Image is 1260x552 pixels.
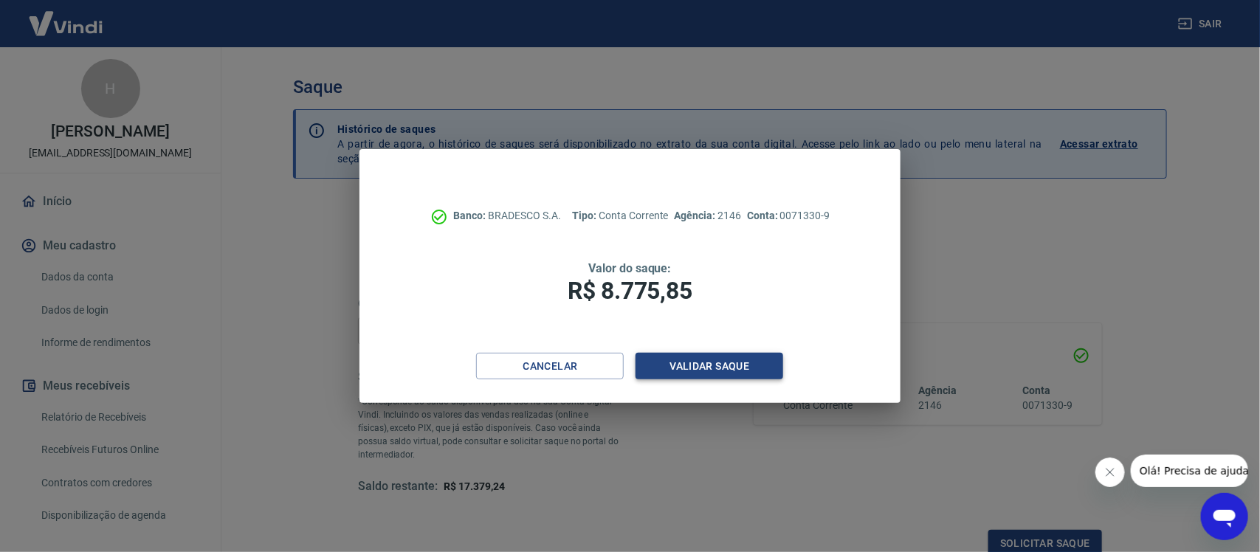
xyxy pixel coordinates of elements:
[675,208,741,224] p: 2146
[568,277,692,305] span: R$ 8.775,85
[1095,458,1125,487] iframe: Fechar mensagem
[747,208,830,224] p: 0071330-9
[747,210,780,221] span: Conta:
[9,10,124,22] span: Olá! Precisa de ajuda?
[636,353,783,380] button: Validar saque
[1201,493,1248,540] iframe: Botão para abrir a janela de mensagens
[476,353,624,380] button: Cancelar
[573,208,669,224] p: Conta Corrente
[573,210,599,221] span: Tipo:
[1131,455,1248,487] iframe: Mensagem da empresa
[675,210,718,221] span: Agência:
[454,208,561,224] p: BRADESCO S.A.
[588,261,671,275] span: Valor do saque:
[454,210,489,221] span: Banco:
